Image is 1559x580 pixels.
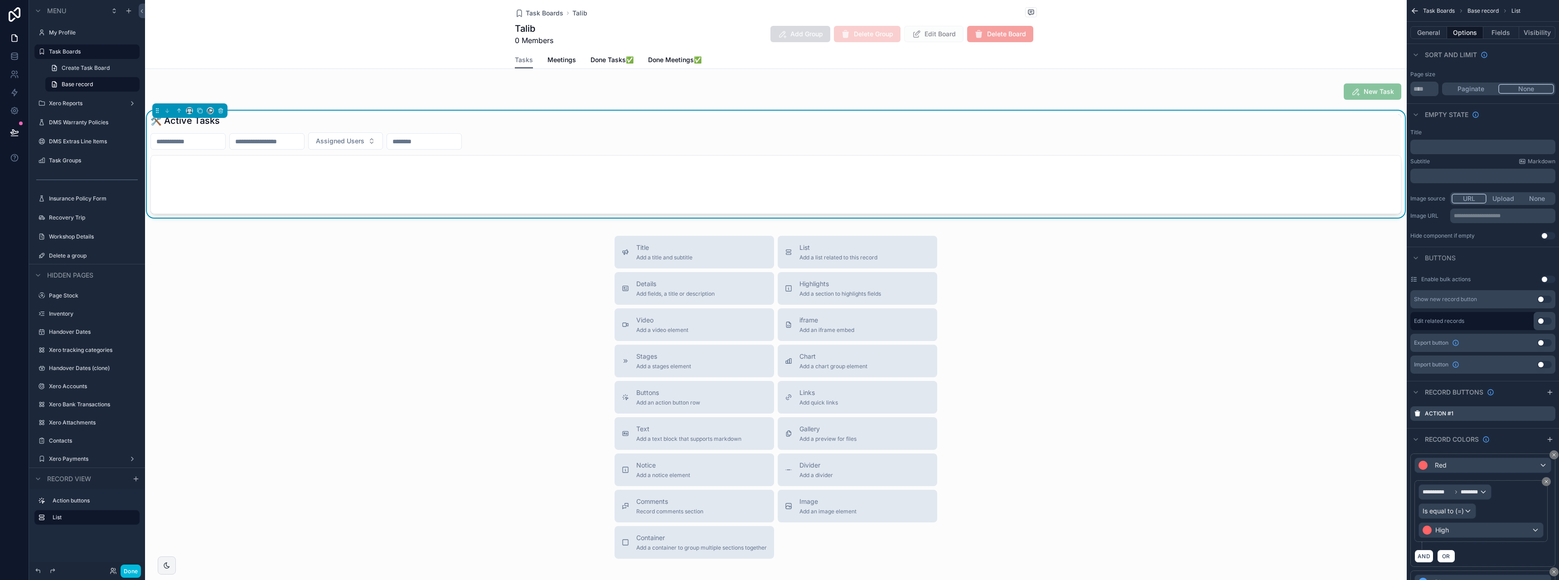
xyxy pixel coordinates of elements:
[1486,194,1520,204] button: Upload
[47,474,91,483] span: Record view
[1423,7,1455,15] span: Task Boards
[1443,84,1498,94] button: Paginate
[49,252,134,259] label: Delete a group
[1410,71,1435,78] label: Page size
[49,310,134,317] label: Inventory
[615,308,774,341] button: VideoAdd a video element
[1410,140,1555,154] div: scrollable content
[1519,26,1555,39] button: Visibility
[49,100,121,107] label: Xero Reports
[1414,550,1433,563] button: AND
[49,233,134,240] a: Workshop Details
[636,388,700,397] span: Buttons
[778,345,937,377] button: ChartAdd a chart group element
[49,437,134,444] a: Contacts
[1498,84,1554,94] button: None
[47,6,66,15] span: Menu
[1440,553,1452,560] span: OR
[799,497,857,506] span: Image
[778,308,937,341] button: iframeAdd an iframe embed
[636,243,692,252] span: Title
[799,279,881,288] span: Highlights
[49,138,134,145] label: DMS Extras Line Items
[1423,507,1464,516] span: Is equal to (=)
[636,424,741,434] span: Text
[49,29,134,36] a: My Profile
[1437,550,1455,563] button: OR
[799,424,857,434] span: Gallery
[547,52,576,70] a: Meetings
[1452,194,1486,204] button: URL
[1528,158,1555,165] span: Markdown
[799,461,833,470] span: Divider
[1425,435,1479,444] span: Record colors
[799,363,867,370] span: Add a chart group element
[778,272,937,305] button: HighlightsAdd a section to highlights fields
[572,9,587,18] span: Talib
[636,363,691,370] span: Add a stages element
[799,399,838,406] span: Add quick links
[799,290,881,297] span: Add a section to highlights fields
[1483,26,1520,39] button: Fields
[49,119,134,126] label: DMS Warranty Policies
[29,489,145,534] div: scrollable content
[515,9,563,18] a: Task Boards
[62,81,93,88] span: Base record
[615,236,774,268] button: TitleAdd a title and subtitle
[1414,458,1551,473] button: Red
[45,61,140,75] a: Create Task Board
[778,453,937,486] button: DividerAdd a divider
[515,35,553,46] span: 0 Members
[636,497,703,506] span: Comments
[636,254,692,261] span: Add a title and subtitle
[1425,388,1483,397] span: Record buttons
[1410,26,1447,39] button: General
[799,316,854,325] span: iframe
[49,419,134,426] a: Xero Attachments
[1520,194,1554,204] button: None
[615,381,774,414] button: ButtonsAdd an action button row
[49,455,121,463] label: Xero Payments
[591,52,634,70] a: Done Tasks✅
[316,136,364,146] span: Assigned Users
[799,472,833,479] span: Add a divider
[615,417,774,450] button: TextAdd a text block that supports markdown
[799,254,877,261] span: Add a list related to this record
[615,453,774,486] button: NoticeAdd a notice element
[648,52,702,70] a: Done Meetings✅
[53,497,132,504] label: Action buttons
[1425,110,1468,119] span: Empty state
[636,399,700,406] span: Add an action button row
[49,365,134,372] label: Handover Dates (clone)
[636,544,767,551] span: Add a container to group multiple sections together
[778,236,937,268] button: ListAdd a list related to this record
[799,508,857,515] span: Add an image element
[515,22,553,35] h1: Talib
[636,327,688,334] span: Add a video element
[49,328,134,336] label: Handover Dates
[799,352,867,361] span: Chart
[799,435,857,443] span: Add a preview for files
[49,195,134,202] label: Insurance Policy Form
[591,55,634,64] span: Done Tasks✅
[636,290,715,297] span: Add fields, a title or description
[49,48,134,55] a: Task Boards
[49,383,134,390] label: Xero Accounts
[1414,361,1448,368] span: Import button
[1419,503,1476,519] button: Is equal to (=)
[615,490,774,522] button: CommentsRecord comments section
[636,461,690,470] span: Notice
[799,243,877,252] span: List
[1410,158,1430,165] label: Subtitle
[1425,410,1453,417] label: Action #1
[636,472,690,479] span: Add a notice element
[1414,339,1448,346] span: Export button
[1425,253,1456,263] span: Buttons
[45,77,140,92] a: Base record
[515,55,533,64] span: Tasks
